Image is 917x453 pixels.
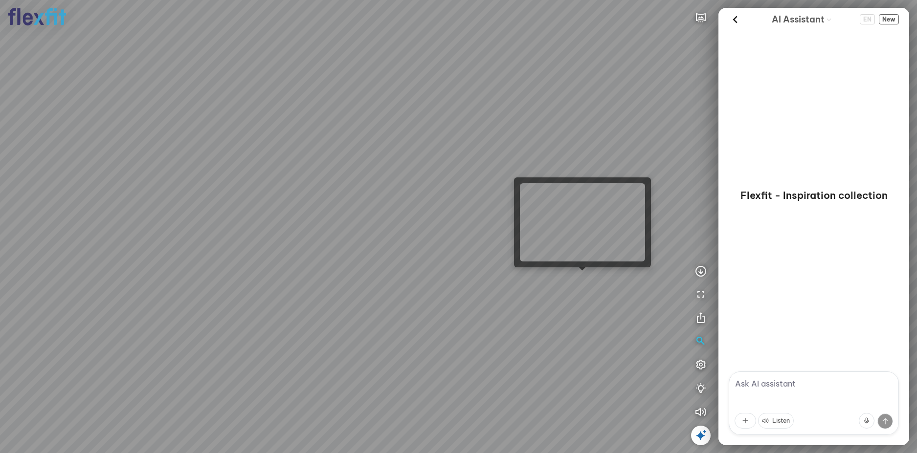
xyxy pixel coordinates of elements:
span: New [879,14,899,24]
p: Flexfit - Inspiration collection [740,189,888,202]
img: logo [8,8,67,26]
div: AI Guide options [772,12,832,27]
span: EN [860,14,875,24]
button: New Chat [879,14,899,24]
button: Change language [860,14,875,24]
button: Listen [758,413,794,429]
span: AI Assistant [772,13,825,26]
